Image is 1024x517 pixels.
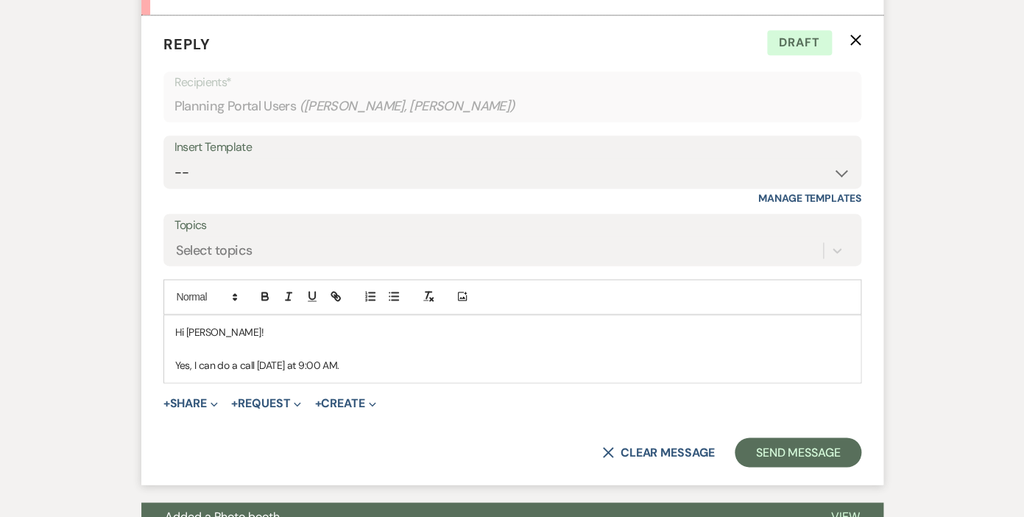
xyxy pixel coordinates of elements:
[174,74,850,93] p: Recipients*
[758,192,861,205] a: Manage Templates
[231,398,301,410] button: Request
[163,398,219,410] button: Share
[174,93,850,122] div: Planning Portal Users
[314,398,375,410] button: Create
[175,358,850,374] p: Yes, I can do a call [DATE] at 9:00 AM.
[174,216,850,237] label: Topics
[175,325,850,341] p: Hi [PERSON_NAME]!
[176,241,253,261] div: Select topics
[174,138,850,159] div: Insert Template
[767,31,832,56] span: Draft
[163,35,211,54] span: Reply
[231,398,238,410] span: +
[602,447,714,459] button: Clear message
[299,97,515,117] span: ( [PERSON_NAME], [PERSON_NAME] )
[314,398,321,410] span: +
[735,438,861,468] button: Send Message
[163,398,170,410] span: +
